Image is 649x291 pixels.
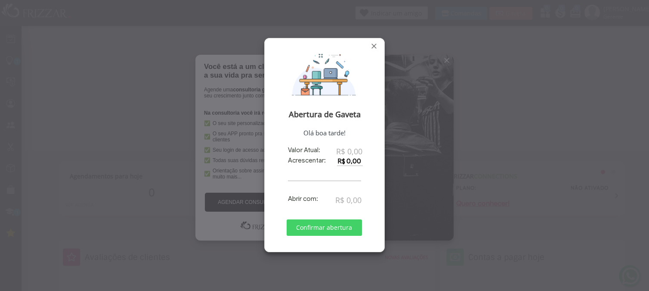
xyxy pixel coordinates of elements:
[271,109,378,119] span: Abertura de Gaveta
[337,156,363,166] input: 0.0
[271,128,378,137] span: Olá boa tarde!
[288,195,318,203] label: Abrir com:
[370,42,378,50] a: Fechar
[271,53,378,96] img: Abrir Gaveta
[287,219,362,236] button: Confirmar abertura
[335,195,362,205] span: R$ 0,00
[288,146,320,154] label: Valor Atual:
[336,146,362,156] span: R$ 0,00
[288,156,326,164] label: Acrescentar:
[293,221,356,234] span: Confirmar abertura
